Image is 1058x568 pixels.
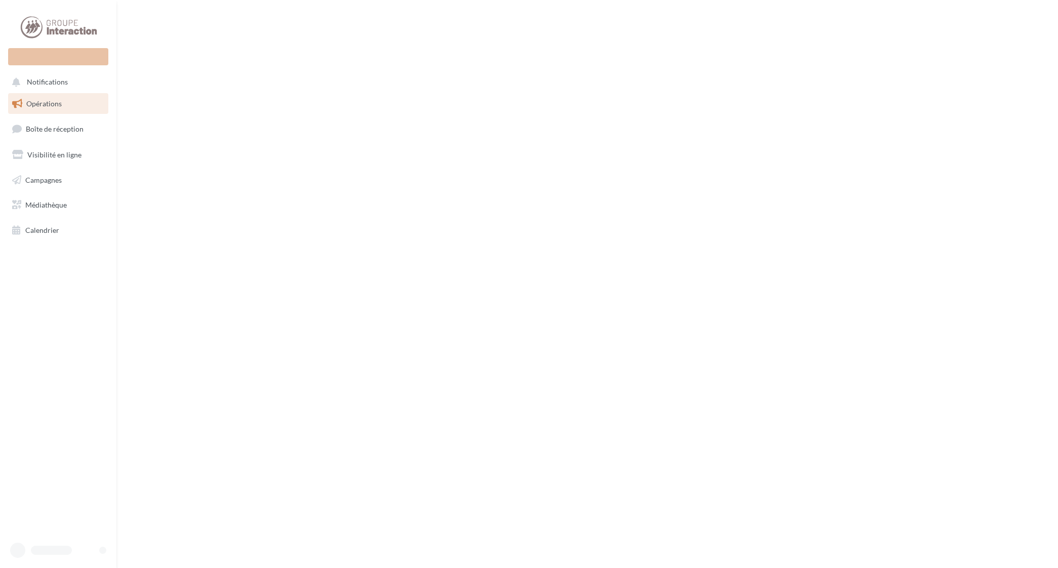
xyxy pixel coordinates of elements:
span: Médiathèque [25,200,67,209]
span: Opérations [26,99,62,108]
span: Notifications [27,78,68,87]
a: Campagnes [6,170,110,191]
span: Calendrier [25,226,59,234]
a: Opérations [6,93,110,114]
span: Boîte de réception [26,125,84,133]
a: Boîte de réception [6,118,110,140]
span: Visibilité en ligne [27,150,82,159]
a: Visibilité en ligne [6,144,110,166]
a: Calendrier [6,220,110,241]
span: Campagnes [25,175,62,184]
a: Médiathèque [6,194,110,216]
div: Nouvelle campagne [8,48,108,65]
